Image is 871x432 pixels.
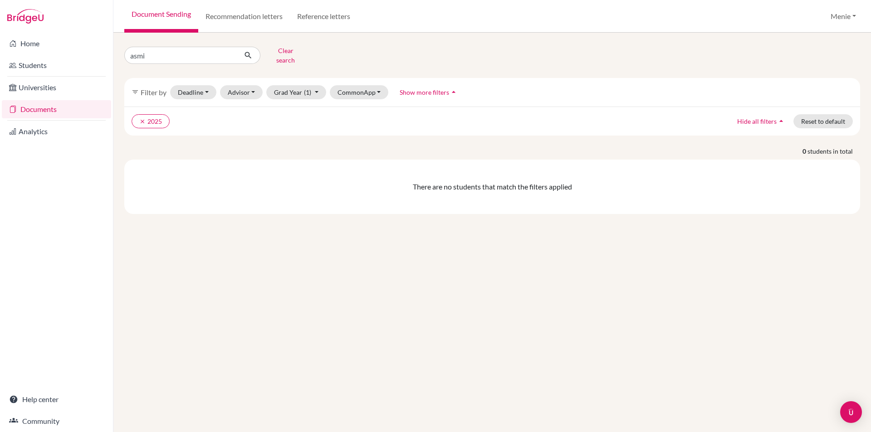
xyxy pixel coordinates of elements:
a: Help center [2,390,111,408]
button: Hide all filtersarrow_drop_up [729,114,793,128]
button: Grad Year(1) [266,85,326,99]
input: Find student by name... [124,47,237,64]
a: Community [2,412,111,430]
i: arrow_drop_up [449,87,458,97]
span: Show more filters [400,88,449,96]
span: students in total [807,146,860,156]
a: Students [2,56,111,74]
button: Deadline [170,85,216,99]
span: Filter by [141,88,166,97]
i: filter_list [132,88,139,96]
a: Home [2,34,111,53]
span: (1) [304,88,311,96]
img: Bridge-U [7,9,44,24]
a: Universities [2,78,111,97]
button: Show more filtersarrow_drop_up [392,85,466,99]
strong: 0 [802,146,807,156]
button: Menie [827,8,860,25]
button: Advisor [220,85,263,99]
button: CommonApp [330,85,389,99]
i: clear [139,118,146,125]
div: There are no students that match the filters applied [128,181,856,192]
button: Clear search [260,44,311,67]
button: clear2025 [132,114,170,128]
i: arrow_drop_up [777,116,786,126]
div: Open Intercom Messenger [840,401,862,423]
span: Hide all filters [737,117,777,125]
a: Documents [2,100,111,118]
a: Analytics [2,122,111,141]
button: Reset to default [793,114,853,128]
